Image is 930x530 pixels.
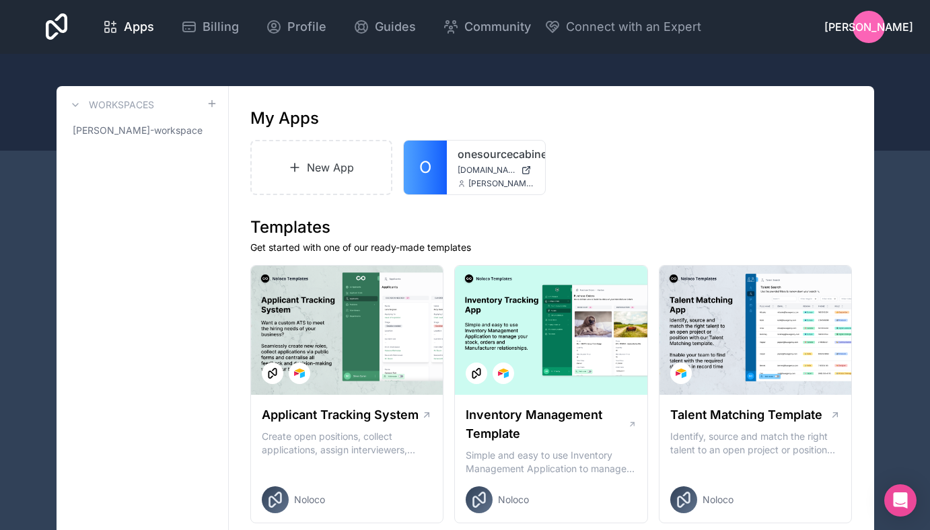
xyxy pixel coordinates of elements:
[670,430,841,457] p: Identify, source and match the right talent to an open project or position with our Talent Matchi...
[432,12,542,42] a: Community
[458,165,515,176] span: [DOMAIN_NAME]
[458,165,534,176] a: [DOMAIN_NAME]
[466,406,627,443] h1: Inventory Management Template
[287,17,326,36] span: Profile
[884,484,917,517] div: Open Intercom Messenger
[419,157,431,178] span: O
[566,17,701,36] span: Connect with an Expert
[458,146,534,162] a: onesourcecabinets
[544,17,701,36] button: Connect with an Expert
[670,406,822,424] h1: Talent Matching Template
[498,368,509,379] img: Airtable Logo
[73,124,203,137] span: [PERSON_NAME]-workspace
[466,449,637,476] p: Simple and easy to use Inventory Management Application to manage your stock, orders and Manufact...
[203,17,239,36] span: Billing
[498,493,529,506] span: Noloco
[294,368,305,379] img: Airtable Logo
[294,493,325,506] span: Noloco
[250,241,853,254] p: Get started with one of our ready-made templates
[124,17,154,36] span: Apps
[824,19,913,35] span: [PERSON_NAME]
[92,12,165,42] a: Apps
[375,17,416,36] span: Guides
[262,406,419,424] h1: Applicant Tracking System
[67,118,217,143] a: [PERSON_NAME]-workspace
[89,98,154,112] h3: Workspaces
[250,140,393,195] a: New App
[262,430,433,457] p: Create open positions, collect applications, assign interviewers, centralise candidate feedback a...
[464,17,531,36] span: Community
[250,108,319,129] h1: My Apps
[343,12,427,42] a: Guides
[255,12,337,42] a: Profile
[468,178,534,189] span: [PERSON_NAME][EMAIL_ADDRESS][DOMAIN_NAME]
[676,368,686,379] img: Airtable Logo
[404,141,447,194] a: O
[703,493,734,506] span: Noloco
[170,12,250,42] a: Billing
[250,217,853,238] h1: Templates
[67,97,154,113] a: Workspaces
